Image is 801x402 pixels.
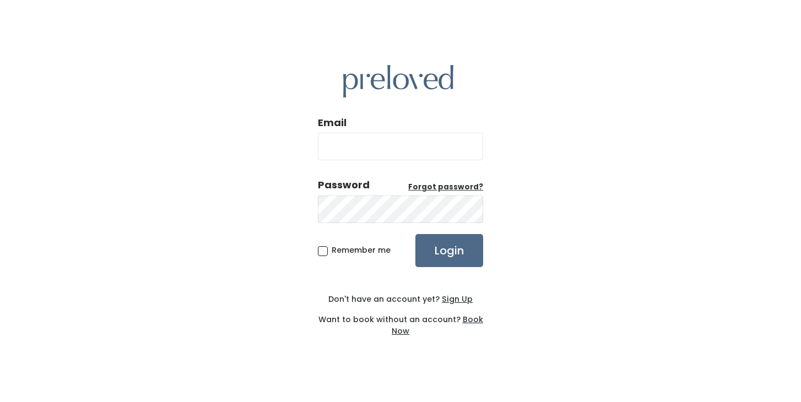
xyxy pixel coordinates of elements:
span: Remember me [332,245,391,256]
a: Book Now [392,314,483,336]
u: Sign Up [442,294,473,305]
img: preloved logo [343,65,453,97]
div: Want to book without an account? [318,305,483,337]
u: Forgot password? [408,182,483,192]
div: Password [318,178,370,192]
a: Sign Up [440,294,473,305]
label: Email [318,116,347,130]
input: Login [415,234,483,267]
a: Forgot password? [408,182,483,193]
div: Don't have an account yet? [318,294,483,305]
